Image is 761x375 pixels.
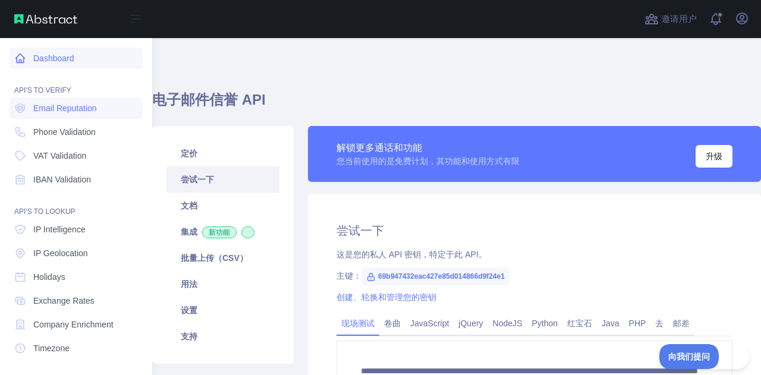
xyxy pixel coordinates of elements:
a: 创建、轮换和管理您的密钥 [337,292,436,302]
a: Exchange Rates [10,290,143,311]
div: API'S TO VERIFY [10,71,143,95]
span: Phone Validation [33,126,96,138]
font: 解锁更多通话和功能 [337,143,422,153]
span: Email Reputation [33,102,97,114]
button: 升级 [696,145,732,168]
a: 批量上传（CSV） [166,245,279,271]
font: 电子邮件信誉 API [152,92,266,108]
font: 您当前使用的是免费计划，其功能和使用方式有限 [337,156,520,166]
font: 尝试一下 [181,175,214,184]
font: 69b947432eac427e85d014866d9f24e1 [378,272,505,281]
font: 邮差 [673,319,690,328]
span: Holidays [33,271,65,283]
img: 抽象 API [14,14,77,24]
a: 用法 [166,271,279,297]
span: Company Enrichment [33,319,114,330]
a: Dashboard [10,48,143,69]
a: 支持 [166,323,279,349]
span: IP Geolocation [33,247,88,259]
font: 红宝石 [567,319,592,328]
a: 定价 [166,140,279,166]
span: IBAN Validation [33,174,91,185]
span: Timezone [33,342,70,354]
a: IP Geolocation [10,242,143,264]
font: 主键： [337,271,361,281]
span: VAT Validation [33,150,86,162]
font: 新功能 [209,228,230,237]
a: Company Enrichment [10,314,143,335]
font: 批量上传（CSV） [181,253,248,263]
font: 尝试一下 [337,224,384,237]
a: VAT Validation [10,145,143,166]
div: API'S TO LOOKUP [10,193,143,216]
font: jQuery [458,319,483,328]
iframe: 切换客户支持 [659,344,749,369]
font: 集成 [181,227,197,237]
button: 邀请用户 [642,10,699,29]
font: 去 [655,319,663,328]
a: Phone Validation [10,121,143,143]
span: Exchange Rates [33,295,95,307]
font: 卷曲 [384,319,401,328]
span: IP Intelligence [33,223,86,235]
font: Python [532,319,558,328]
a: Timezone [10,338,143,359]
a: IBAN Validation [10,169,143,190]
a: 集成新功能 [166,219,279,245]
font: 邀请用户 [661,14,697,24]
font: 用法 [181,279,197,289]
font: 定价 [181,149,197,158]
a: 文档 [166,193,279,219]
font: Java [602,319,620,328]
font: 这是您的私人 API 密钥，特定于此 API。 [337,250,487,259]
font: 升级 [706,152,722,161]
font: NodeJS [493,319,523,328]
font: 设置 [181,305,197,315]
a: Email Reputation [10,97,143,119]
font: PHP [629,319,646,328]
a: Holidays [10,266,143,288]
a: 设置 [166,297,279,323]
a: IP Intelligence [10,219,143,240]
font: JavaScript [410,319,449,328]
a: 尝试一下 [166,166,279,193]
font: 支持 [181,332,197,341]
font: 文档 [181,201,197,210]
font: 现场测试 [341,319,375,328]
